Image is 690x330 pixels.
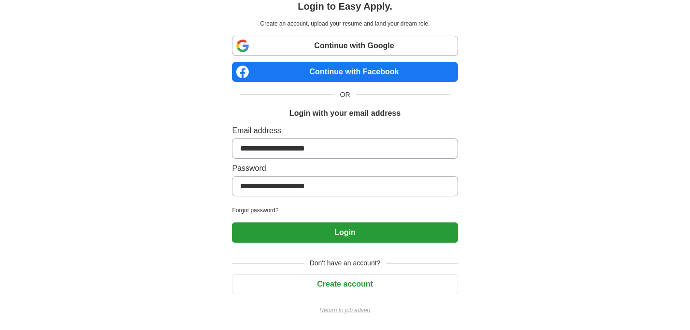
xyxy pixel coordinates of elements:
h1: Login with your email address [289,108,401,119]
a: Continue with Google [232,36,458,56]
p: Create an account, upload your resume and land your dream role. [234,19,456,28]
a: Forgot password? [232,206,458,215]
label: Password [232,163,458,174]
button: Create account [232,274,458,294]
a: Return to job advert [232,306,458,315]
span: Don't have an account? [304,258,387,268]
span: OR [334,90,356,100]
a: Create account [232,280,458,288]
label: Email address [232,125,458,137]
button: Login [232,222,458,243]
a: Continue with Facebook [232,62,458,82]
